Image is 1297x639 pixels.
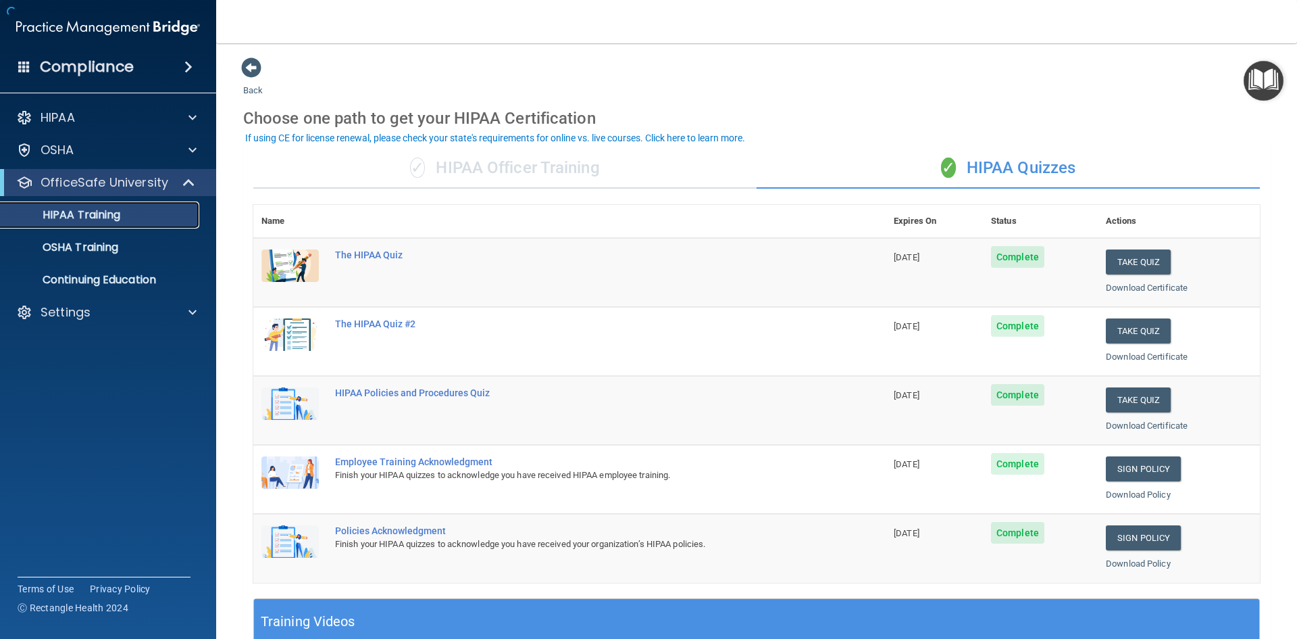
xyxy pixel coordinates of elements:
[253,148,757,189] div: HIPAA Officer Training
[261,610,355,634] h5: Training Videos
[16,174,196,191] a: OfficeSafe University
[1106,490,1171,500] a: Download Policy
[41,142,74,158] p: OSHA
[9,273,193,287] p: Continuing Education
[894,321,919,331] span: [DATE]
[1106,283,1188,293] a: Download Certificate
[335,525,818,536] div: Policies Acknowledgment
[1106,352,1188,362] a: Download Certificate
[335,467,818,483] div: Finish your HIPAA quizzes to acknowledge you have received HIPAA employee training.
[894,252,919,262] span: [DATE]
[253,205,327,238] th: Name
[245,133,745,143] div: If using CE for license renewal, please check your state's requirements for online vs. live cours...
[18,601,128,615] span: Ⓒ Rectangle Health 2024
[991,315,1044,337] span: Complete
[1106,318,1171,344] button: Take Quiz
[18,582,74,596] a: Terms of Use
[335,250,818,260] div: The HIPAA Quiz
[41,304,91,321] p: Settings
[1106,456,1181,481] a: Sign Policy
[757,148,1260,189] div: HIPAA Quizzes
[1106,525,1181,550] a: Sign Policy
[40,57,134,76] h4: Compliance
[16,142,197,158] a: OSHA
[991,522,1044,544] span: Complete
[9,208,120,222] p: HIPAA Training
[410,158,425,178] span: ✓
[894,459,919,469] span: [DATE]
[335,456,818,467] div: Employee Training Acknowledgment
[335,318,818,329] div: The HIPAA Quiz #2
[90,582,151,596] a: Privacy Policy
[16,304,197,321] a: Settings
[1063,543,1281,597] iframe: Drift Widget Chat Controller
[243,69,263,95] a: Back
[983,205,1098,238] th: Status
[41,110,75,126] p: HIPAA
[1106,250,1171,275] button: Take Quiz
[941,158,956,178] span: ✓
[886,205,983,238] th: Expires On
[991,246,1044,268] span: Complete
[894,528,919,538] span: [DATE]
[894,390,919,400] span: [DATE]
[9,241,118,254] p: OSHA Training
[243,99,1270,138] div: Choose one path to get your HIPAA Certification
[243,131,747,145] button: If using CE for license renewal, please check your state's requirements for online vs. live cours...
[335,387,818,398] div: HIPAA Policies and Procedures Quiz
[1106,421,1188,431] a: Download Certificate
[1106,387,1171,412] button: Take Quiz
[335,536,818,552] div: Finish your HIPAA quizzes to acknowledge you have received your organization’s HIPAA policies.
[1098,205,1260,238] th: Actions
[41,174,168,191] p: OfficeSafe University
[991,453,1044,475] span: Complete
[16,14,200,41] img: PMB logo
[1244,61,1283,101] button: Open Resource Center
[991,384,1044,406] span: Complete
[16,110,197,126] a: HIPAA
